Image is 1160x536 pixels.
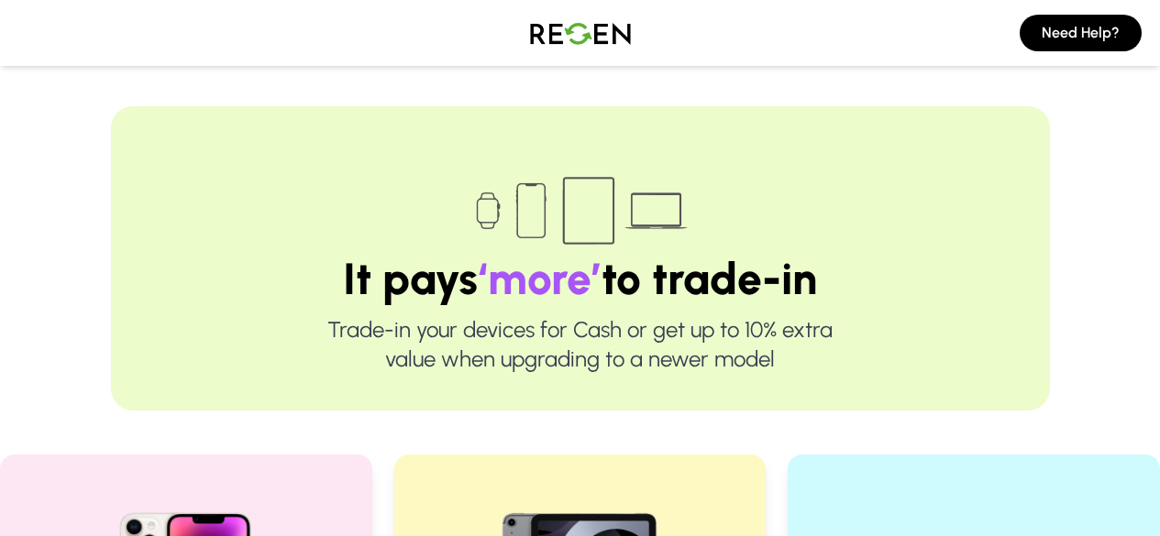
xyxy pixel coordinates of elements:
img: Logo [516,7,645,59]
img: Trade-in devices [466,165,695,257]
p: Trade-in your devices for Cash or get up to 10% extra value when upgrading to a newer model [170,315,991,374]
button: Need Help? [1020,15,1142,51]
span: ‘more’ [478,252,602,305]
h1: It pays to trade-in [170,257,991,301]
